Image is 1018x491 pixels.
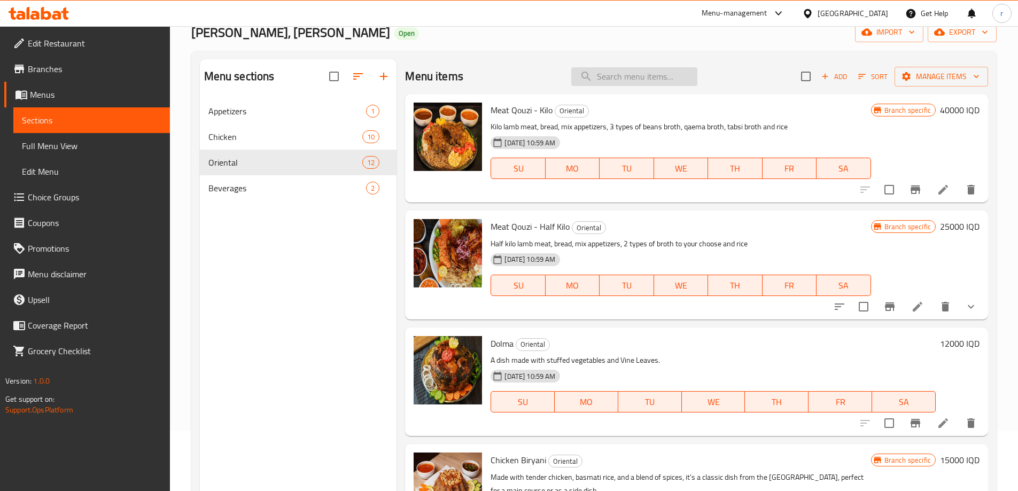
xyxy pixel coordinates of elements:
button: TH [708,158,763,179]
button: SU [491,275,545,296]
button: FR [763,158,817,179]
span: Select to update [878,412,900,434]
span: Oriental [555,105,588,117]
span: Oriental [208,156,363,169]
span: Version: [5,374,32,388]
div: Menu-management [702,7,767,20]
span: SU [495,278,541,293]
button: WE [654,275,709,296]
span: Add [820,71,849,83]
span: Chicken Biryani [491,452,546,468]
a: Promotions [4,236,170,261]
span: Add item [817,68,851,85]
img: Meat Qouzi - Kilo [414,103,482,171]
div: Oriental [516,338,550,351]
span: [DATE] 10:59 AM [500,254,559,264]
span: Branch specific [880,105,935,115]
a: Menus [4,82,170,107]
img: Meat Qouzi - Half Kilo [414,219,482,287]
span: Grocery Checklist [28,345,161,357]
h2: Menu sections [204,68,275,84]
div: Appetizers1 [200,98,397,124]
span: SA [821,161,867,176]
span: MO [550,278,596,293]
span: r [1000,7,1003,19]
span: Beverages [208,182,367,194]
h6: 25000 IQD [940,219,980,234]
span: SA [876,394,931,410]
a: Menu disclaimer [4,261,170,287]
a: Sections [13,107,170,133]
div: items [366,182,379,194]
button: FR [809,391,872,412]
span: TU [623,394,678,410]
p: Kilo lamb meat, bread, mix appetizers, 3 types of beans broth, qaema broth, tabsi broth and rice [491,120,871,134]
div: Oriental12 [200,150,397,175]
span: [PERSON_NAME], [PERSON_NAME] [191,20,390,44]
span: Coupons [28,216,161,229]
span: Oriental [549,455,582,467]
span: SU [495,161,541,176]
span: Select to update [878,178,900,201]
a: Coupons [4,210,170,236]
button: MO [555,391,618,412]
a: Edit menu item [937,183,950,196]
button: SU [491,391,555,412]
button: Branch-specific-item [903,410,928,436]
span: FR [813,394,868,410]
button: Add [817,68,851,85]
button: Add section [371,64,397,89]
span: Meat Qouzi - Kilo [491,102,553,118]
button: SA [872,391,936,412]
div: Open [394,27,419,40]
button: show more [958,294,984,319]
button: Branch-specific-item [877,294,903,319]
button: MO [546,158,600,179]
button: TH [708,275,763,296]
button: SA [817,158,871,179]
span: MO [550,161,596,176]
a: Choice Groups [4,184,170,210]
div: Appetizers [208,105,367,118]
button: SU [491,158,545,179]
span: Select all sections [323,65,345,88]
span: Branches [28,63,161,75]
a: Edit menu item [937,417,950,430]
button: TU [618,391,682,412]
span: import [864,26,915,39]
button: Manage items [895,67,988,87]
a: Full Menu View [13,133,170,159]
span: SU [495,394,550,410]
button: WE [654,158,709,179]
span: SA [821,278,867,293]
a: Branches [4,56,170,82]
div: items [362,130,379,143]
div: [GEOGRAPHIC_DATA] [818,7,888,19]
button: sort-choices [827,294,852,319]
button: SA [817,275,871,296]
a: Support.OpsPlatform [5,403,73,417]
span: Branch specific [880,455,935,465]
div: Chicken10 [200,124,397,150]
a: Grocery Checklist [4,338,170,364]
button: export [928,22,997,42]
span: TH [712,278,758,293]
h2: Menu items [405,68,463,84]
span: Oriental [516,338,549,350]
span: Menus [30,88,161,101]
span: Sections [22,114,161,127]
div: items [366,105,379,118]
svg: Show Choices [965,300,977,313]
button: TU [600,275,654,296]
button: import [855,22,923,42]
span: export [936,26,988,39]
button: TH [745,391,809,412]
span: [DATE] 10:59 AM [500,138,559,148]
div: Chicken [208,130,363,143]
button: MO [546,275,600,296]
span: Open [394,29,419,38]
span: TU [604,278,650,293]
span: TU [604,161,650,176]
p: A dish made with stuffed vegetables and Vine Leaves. [491,354,936,367]
div: items [362,156,379,169]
